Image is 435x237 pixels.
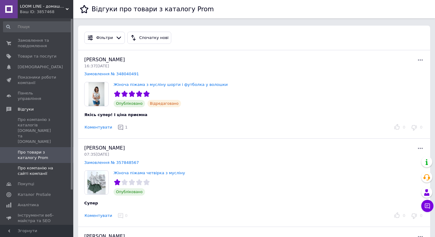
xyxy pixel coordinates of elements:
[114,171,185,175] a: Жіноча піжама четвірка з мусліну
[84,160,139,165] a: Замовлення № 357848567
[138,35,170,41] div: Спочатку нові
[127,32,171,44] button: Спочатку нові
[125,125,127,129] span: 1
[84,57,125,62] span: [PERSON_NAME]
[147,100,181,107] span: Відредаговано
[85,82,108,106] img: Жіноча піжама з мусліну шорти і футболка у волошки
[85,171,108,194] img: Жіноча піжама четвірка з мусліну
[18,181,34,187] span: Покупці
[18,150,56,161] span: Про товари з каталогу Prom
[18,75,56,86] span: Показники роботи компанії
[18,192,51,197] span: Каталог ProSale
[18,54,56,59] span: Товари та послуги
[20,4,66,9] span: LOOM LINE - домашній одяг для всієї сім'ї
[18,64,63,70] span: [DEMOGRAPHIC_DATA]
[18,117,56,145] span: Про компанію з каталогів [DOMAIN_NAME] та [DOMAIN_NAME]
[18,38,56,49] span: Замовлення та повідомлення
[18,107,34,112] span: Відгуки
[84,145,125,151] span: [PERSON_NAME]
[18,213,56,224] span: Інструменти веб-майстра та SEO
[18,165,56,176] span: Про компанію на сайті компанії
[18,90,56,101] span: Панель управління
[20,9,73,15] div: Ваш ID: 3857468
[84,64,109,68] span: 16:37[DATE]
[114,188,145,196] span: Опубліковано
[421,200,433,212] button: Чат з покупцем
[84,152,109,157] span: 07:35[DATE]
[114,100,145,107] span: Опубліковано
[84,201,98,205] span: Супер
[84,72,139,76] a: Замовлення № 348040491
[92,5,214,13] h1: Відгуки про товари з каталогу Prom
[114,82,228,87] a: Жіноча піжама з мусліну шорти і футболка у волошки
[95,35,114,41] div: Фільтри
[84,124,112,131] button: Коментувати
[116,123,130,132] button: 1
[18,202,39,208] span: Аналітика
[3,21,72,32] input: Пошук
[84,213,112,219] button: Коментувати
[84,112,147,117] span: Якісь супер! І ціна приємна
[84,32,125,44] button: Фільтри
